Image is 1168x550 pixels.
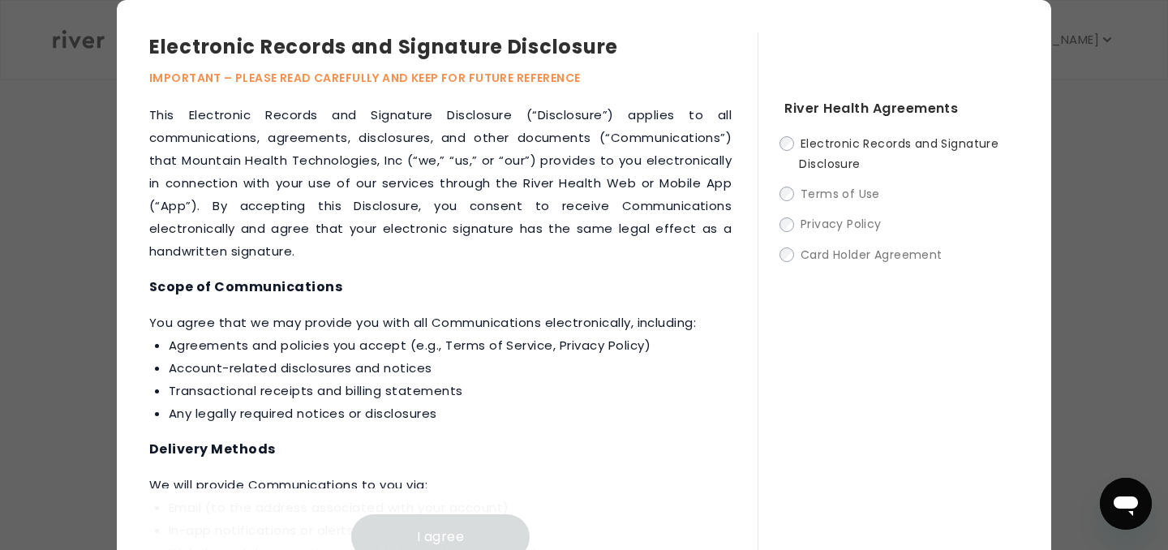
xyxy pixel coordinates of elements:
h4: River Health Agreements [784,97,1019,120]
span: Electronic Records and Signature Disclosure [799,135,998,172]
iframe: Button to launch messaging window [1100,478,1152,530]
p: ‍You agree that we may provide you with all Communications electronically, including: [149,312,732,425]
h4: Delivery Methods [149,438,732,461]
span: Card Holder Agreement [801,247,943,263]
span: Privacy Policy [801,217,882,233]
h3: Electronic Records and Signature Disclosure [149,32,758,62]
li: Transactional receipts and billing statements [169,380,732,402]
li: Agreements and policies you accept (e.g., Terms of Service, Privacy Policy) [169,334,732,357]
h4: Scope of Communications [149,276,732,299]
span: Terms of Use [801,186,880,202]
li: Any legally required notices or disclosures [169,402,732,425]
p: IMPORTANT – PLEASE READ CAREFULLY AND KEEP FOR FUTURE REFERENCE [149,68,758,88]
li: Account-related disclosures and notices [169,357,732,380]
p: This Electronic Records and Signature Disclosure (“Disclosure”) applies to all communications, ag... [149,104,732,263]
